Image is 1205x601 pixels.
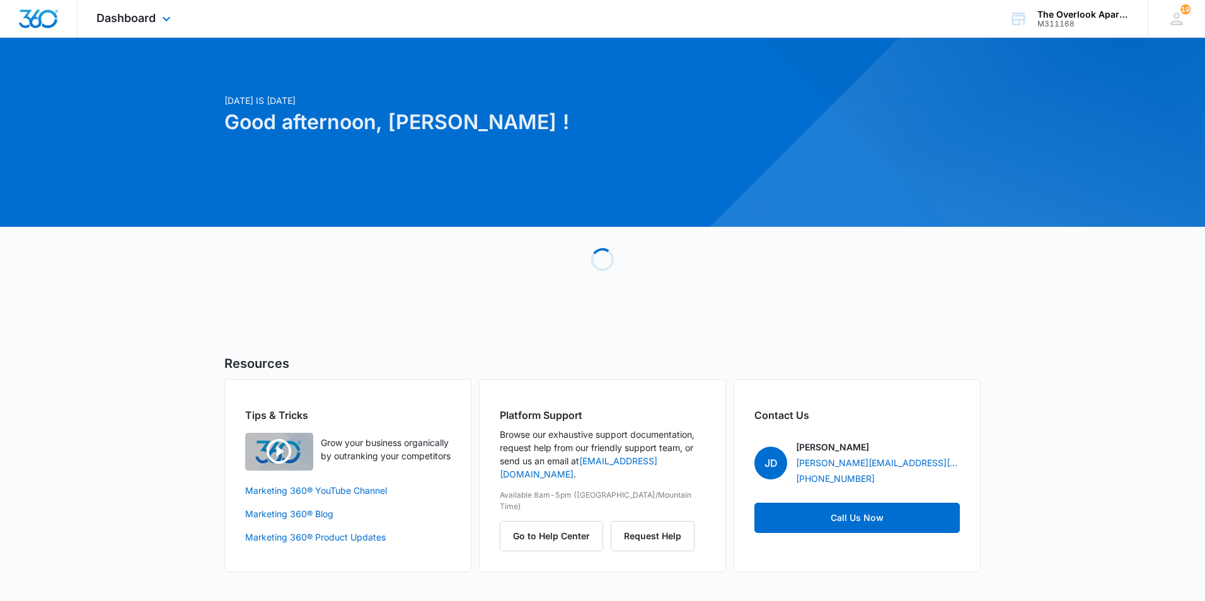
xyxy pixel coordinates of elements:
[754,447,787,479] span: JD
[754,503,960,533] a: Call Us Now
[245,433,313,471] img: Quick Overview Video
[245,484,451,497] a: Marketing 360® YouTube Channel
[245,408,451,423] h2: Tips & Tricks
[500,489,705,512] p: Available 8am-5pm ([GEOGRAPHIC_DATA]/Mountain Time)
[1037,9,1129,20] div: account name
[1180,4,1191,14] span: 19
[611,530,695,541] a: Request Help
[224,94,724,107] p: [DATE] is [DATE]
[754,408,960,423] h2: Contact Us
[321,436,451,462] p: Grow your business organically by outranking your competitors
[245,530,451,544] a: Marketing 360® Product Updates
[500,530,611,541] a: Go to Help Center
[796,456,960,469] a: [PERSON_NAME][EMAIL_ADDRESS][PERSON_NAME][DOMAIN_NAME]
[1180,4,1191,14] div: notifications count
[796,440,869,454] p: [PERSON_NAME]
[245,507,451,520] a: Marketing 360® Blog
[796,472,875,485] a: [PHONE_NUMBER]
[224,107,724,137] h1: Good afternoon, [PERSON_NAME] !
[500,408,705,423] h2: Platform Support
[500,521,603,551] button: Go to Help Center
[224,354,981,373] h5: Resources
[611,521,695,551] button: Request Help
[96,11,156,25] span: Dashboard
[1037,20,1129,28] div: account id
[500,428,705,481] p: Browse our exhaustive support documentation, request help from our friendly support team, or send...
